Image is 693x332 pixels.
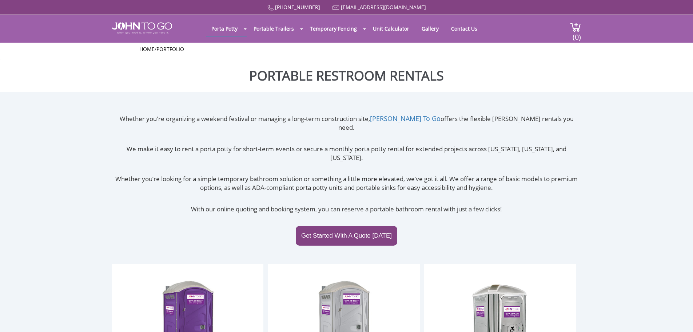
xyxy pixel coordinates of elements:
span: (0) [572,26,581,42]
a: Portable Trailers [248,22,299,36]
a: Get Started With A Quote [DATE] [296,226,397,246]
a: Contact Us [446,22,483,36]
a: Gallery [416,22,444,36]
a: Temporary Fencing [304,22,362,36]
a: [PHONE_NUMBER] [275,4,320,11]
a: Porta Potty [206,22,243,36]
img: cart a [570,22,581,32]
a: Unit Calculator [367,22,415,36]
img: Mail [332,5,339,10]
img: Call [267,5,274,11]
a: [PERSON_NAME] To Go [370,114,441,123]
p: Whether you're organizing a weekend festival or managing a long-term construction site, offers th... [112,114,581,132]
img: JOHN to go [112,22,172,34]
a: Home [139,46,155,52]
ul: / [139,46,554,53]
p: We make it easy to rent a porta potty for short-term events or secure a monthly porta potty renta... [112,145,581,163]
p: With our online quoting and booking system, you can reserve a portable bathroom rental with just ... [112,205,581,214]
a: [EMAIL_ADDRESS][DOMAIN_NAME] [341,4,426,11]
p: Whether you’re looking for a simple temporary bathroom solution or something a little more elevat... [112,175,581,192]
a: Portfolio [156,46,184,52]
